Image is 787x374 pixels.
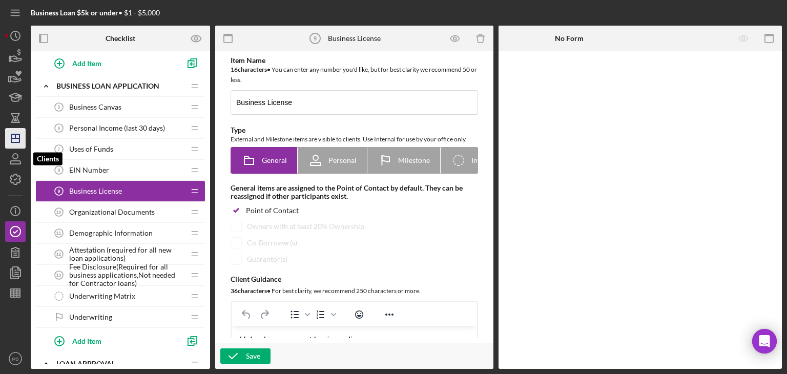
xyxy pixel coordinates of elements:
[247,255,287,263] div: Guarantor(s)
[69,292,135,300] span: Underwriting Matrix
[247,239,297,247] div: Co-Borrower(s)
[56,82,184,90] div: BUSINESS LOAN APPLICATION
[72,331,101,350] div: Add Item
[69,124,165,132] span: Personal Income (last 30 days)
[46,53,179,73] button: Add Item
[314,35,317,41] tspan: 9
[5,348,26,369] button: PB
[69,229,153,237] span: Demographic Information
[231,126,478,134] div: Type
[58,147,60,152] tspan: 7
[231,286,478,296] div: For best clarity, we recommend 250 characters or more.
[58,126,60,131] tspan: 6
[231,56,478,65] div: Item Name
[31,8,118,17] b: Business Loan $5k or under
[56,252,61,257] tspan: 12
[350,307,368,322] button: Emojis
[106,34,135,43] b: Checklist
[69,187,122,195] span: Business License
[69,145,113,153] span: Uses of Funds
[231,275,478,283] div: Client Guidance
[220,348,271,364] button: Save
[247,222,364,231] div: Owners with at least 20% Ownership
[238,307,255,322] button: Undo
[231,184,478,200] div: General items are assigned to the Point of Contact by default. They can be reassigned if other pa...
[752,329,777,354] div: Open Intercom Messenger
[471,156,496,164] span: Internal
[381,307,398,322] button: Reveal or hide additional toolbar items
[69,246,184,262] span: Attestation (required for all new loan applications)
[58,189,60,194] tspan: 9
[286,307,312,322] div: Bullet list
[312,307,338,322] div: Numbered list
[256,307,273,322] button: Redo
[58,105,60,110] tspan: 5
[69,103,121,111] span: Business Canvas
[328,34,381,43] div: Business License
[12,356,19,362] text: PB
[69,208,155,216] span: Organizational Documents
[56,231,61,236] tspan: 11
[69,313,112,321] span: Underwriting
[69,263,184,287] span: Fee Disclosure(Required for all business applications,Not needed for Contractor loans)
[8,8,237,19] body: Rich Text Area. Press ALT-0 for help.
[72,53,101,73] div: Add Item
[56,273,61,278] tspan: 13
[555,34,584,43] b: No Form
[56,360,184,368] div: Loan Approval
[58,168,60,173] tspan: 8
[398,156,430,164] span: Milestone
[262,156,287,164] span: General
[231,287,271,295] b: 36 character s •
[31,9,160,17] div: • $1 - $5,000
[328,156,357,164] span: Personal
[231,66,271,73] b: 16 character s •
[56,210,61,215] tspan: 10
[69,166,109,174] span: EIN Number
[231,134,478,144] div: External and Milestone items are visible to clients. Use Internal for use by your office only.
[246,348,260,364] div: Save
[46,330,179,351] button: Add Item
[231,65,478,85] div: You can enter any number you'd like, but for best clarity we recommend 50 or less.
[8,8,237,19] div: Upload your current business license
[246,206,299,215] div: Point of Contact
